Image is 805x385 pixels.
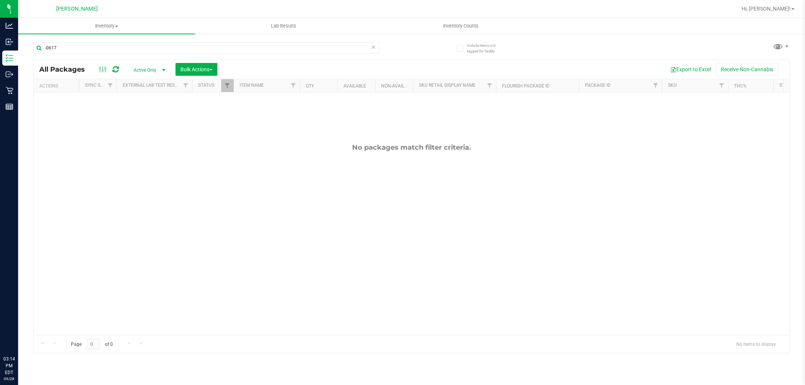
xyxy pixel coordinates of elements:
button: Receive Non-Cannabis [716,63,778,76]
inline-svg: Inventory [6,54,13,62]
input: Search Package ID, Item Name, SKU, Lot or Part Number... [33,42,380,54]
a: Sku Retail Display Name [419,83,476,88]
span: Include items not tagged for facility [467,43,505,54]
a: Non-Available [381,83,415,89]
a: Filter [287,79,300,92]
div: Actions [39,83,76,89]
p: 09/28 [3,376,15,382]
span: Lab Results [261,23,306,29]
a: Filter [483,79,496,92]
a: Available [343,83,366,89]
inline-svg: Analytics [6,22,13,29]
a: Filter [716,79,728,92]
span: Inventory Counts [433,23,489,29]
a: Filter [180,79,192,92]
iframe: Resource center [8,325,30,347]
a: Filter [221,79,234,92]
a: Filter [650,79,662,92]
inline-svg: Inbound [6,38,13,46]
a: Lab Results [195,18,372,34]
button: Export to Excel [665,63,716,76]
a: THC% [734,83,747,89]
span: Page of 0 [65,338,119,350]
span: Bulk Actions [180,66,212,72]
span: [PERSON_NAME] [56,6,98,12]
a: SKU [668,83,677,88]
a: Flourish Package ID [502,83,549,89]
a: Inventory Counts [372,18,549,34]
span: Inventory [18,23,195,29]
a: Qty [306,83,314,89]
a: Item Name [240,83,264,88]
a: Inventory [18,18,195,34]
inline-svg: Outbound [6,71,13,78]
span: Clear [371,42,376,52]
a: Package ID [585,83,611,88]
div: No packages match filter criteria. [34,143,790,152]
a: Status [198,83,214,88]
a: Filter [104,79,117,92]
inline-svg: Retail [6,87,13,94]
p: 03:14 PM EDT [3,356,15,376]
a: External Lab Test Result [123,83,182,88]
button: Bulk Actions [175,63,217,76]
span: No items to display [730,338,782,350]
span: All Packages [39,65,92,74]
a: Strain [779,83,795,88]
a: Sync Status [85,83,114,88]
inline-svg: Reports [6,103,13,110]
span: Hi, [PERSON_NAME]! [742,6,791,12]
